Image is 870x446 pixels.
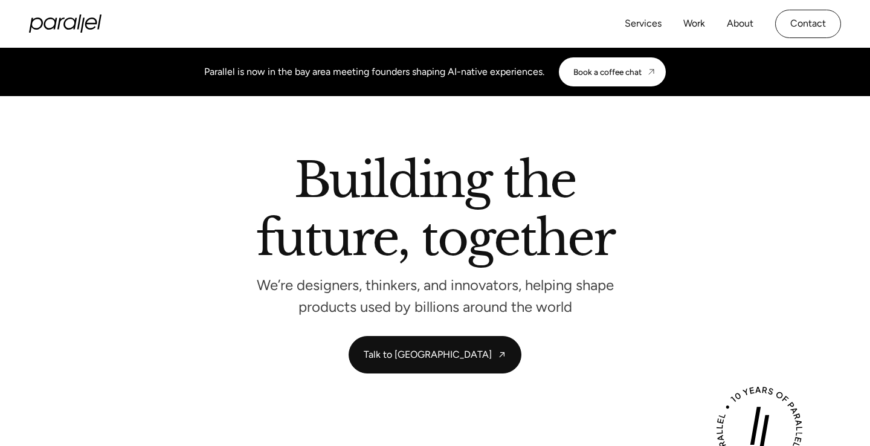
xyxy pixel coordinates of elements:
[775,10,841,38] a: Contact
[683,15,705,33] a: Work
[573,67,642,77] div: Book a coffee chat
[646,67,656,77] img: CTA arrow image
[29,15,101,33] a: home
[559,57,666,86] a: Book a coffee chat
[727,15,753,33] a: About
[204,65,544,79] div: Parallel is now in the bay area meeting founders shaping AI-native experiences.
[256,157,614,267] h2: Building the future, together
[625,15,662,33] a: Services
[254,280,616,312] p: We’re designers, thinkers, and innovators, helping shape products used by billions around the world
